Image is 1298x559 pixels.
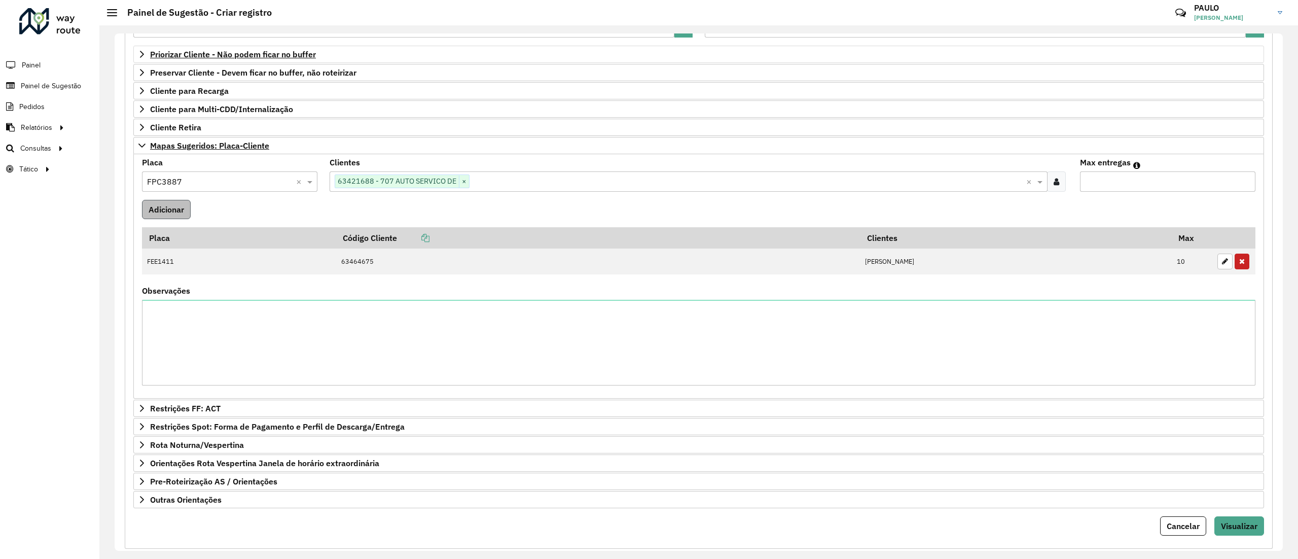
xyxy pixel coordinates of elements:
span: × [459,176,469,188]
a: Pre-Roteirização AS / Orientações [133,473,1264,490]
button: Adicionar [142,200,191,219]
h3: PAULO [1194,3,1270,13]
span: [PERSON_NAME] [1194,13,1270,22]
a: Restrições FF: ACT [133,400,1264,417]
span: Clear all [1026,176,1035,188]
label: Placa [142,156,163,168]
span: Cancelar [1167,521,1200,531]
th: Clientes [860,227,1172,249]
a: Mapas Sugeridos: Placa-Cliente [133,137,1264,154]
span: Consultas [20,143,51,154]
span: Painel de Sugestão [21,81,81,91]
em: Máximo de clientes que serão colocados na mesma rota com os clientes informados [1133,161,1140,169]
td: 10 [1172,249,1212,275]
button: Cancelar [1160,516,1206,536]
span: Cliente Retira [150,123,201,131]
span: Relatórios [21,122,52,133]
span: Rota Noturna/Vespertina [150,441,244,449]
span: Clear all [296,176,305,188]
span: Painel [22,60,41,71]
a: Orientações Rota Vespertina Janela de horário extraordinária [133,455,1264,472]
button: Visualizar [1214,516,1264,536]
a: Rota Noturna/Vespertina [133,436,1264,453]
span: Tático [19,164,38,174]
span: Pre-Roteirização AS / Orientações [150,477,277,485]
th: Placa [142,227,336,249]
a: Cliente Retira [133,119,1264,136]
a: Cliente para Multi-CDD/Internalização [133,100,1264,118]
a: Contato Rápido [1170,2,1192,24]
h2: Painel de Sugestão - Criar registro [117,7,272,18]
label: Clientes [330,156,360,168]
span: Pedidos [19,101,45,112]
span: Priorizar Cliente - Não podem ficar no buffer [150,50,316,58]
span: Outras Orientações [150,496,222,504]
a: Restrições Spot: Forma de Pagamento e Perfil de Descarga/Entrega [133,418,1264,435]
a: Priorizar Cliente - Não podem ficar no buffer [133,46,1264,63]
td: FEE1411 [142,249,336,275]
td: [PERSON_NAME] [860,249,1172,275]
span: 63421688 - 707 AUTO SERVICO DE [335,175,459,187]
a: Copiar [397,233,429,243]
td: 63464675 [336,249,860,275]
th: Código Cliente [336,227,860,249]
span: Restrições FF: ACT [150,404,221,412]
label: Max entregas [1080,156,1131,168]
a: Preservar Cliente - Devem ficar no buffer, não roteirizar [133,64,1264,81]
span: Mapas Sugeridos: Placa-Cliente [150,142,269,150]
a: Cliente para Recarga [133,82,1264,99]
a: Outras Orientações [133,491,1264,508]
span: Orientações Rota Vespertina Janela de horário extraordinária [150,459,379,467]
span: Cliente para Multi-CDD/Internalização [150,105,293,113]
div: Mapas Sugeridos: Placa-Cliente [133,154,1264,399]
span: Cliente para Recarga [150,87,229,95]
span: Restrições Spot: Forma de Pagamento e Perfil de Descarga/Entrega [150,423,405,431]
span: Preservar Cliente - Devem ficar no buffer, não roteirizar [150,68,356,77]
span: Visualizar [1221,521,1257,531]
label: Observações [142,285,190,297]
th: Max [1172,227,1212,249]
